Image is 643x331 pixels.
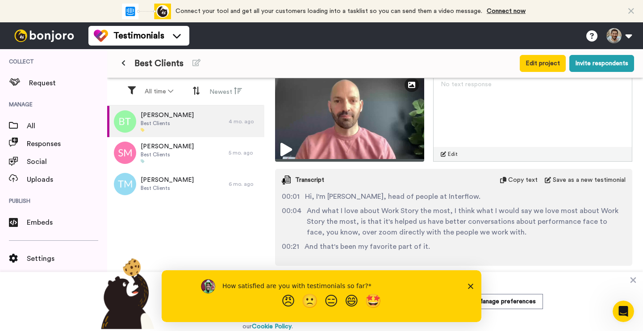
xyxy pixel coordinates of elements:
[448,151,458,158] span: Edit
[27,174,107,185] span: Uploads
[107,137,264,168] a: [PERSON_NAME]Best Clients5 mo. ago
[141,142,194,151] span: [PERSON_NAME]
[282,176,291,184] img: transcript.svg
[141,176,194,184] span: [PERSON_NAME]
[441,81,492,88] span: No text response
[141,184,194,192] span: Best Clients
[27,156,107,167] span: Social
[163,313,372,331] p: By choosing to Accept and continuing to use our website, you agree to our .
[107,168,264,200] a: [PERSON_NAME]Best Clients6 mo. ago
[27,217,107,228] span: Embeds
[275,72,424,162] img: 2e9f875d-7c3c-4aa3-b73f-b83863321e10-thumbnail_full-1746207354.jpg
[141,111,194,120] span: [PERSON_NAME]
[29,78,107,88] span: Request
[613,301,634,322] iframe: Intercom live chat
[305,241,430,252] span: And that's been my favorite part of it.
[134,57,184,70] span: Best Clients
[295,176,324,184] span: Transcript
[508,176,538,184] span: Copy text
[282,191,300,202] span: 00:01
[94,29,108,43] img: tm-color.svg
[27,138,107,149] span: Responses
[229,118,260,125] div: 4 mo. ago
[305,191,480,202] span: Hi, I'm [PERSON_NAME], head of people at Interflow.
[139,84,179,100] button: All time
[114,110,136,133] img: bt.png
[27,253,107,264] span: Settings
[470,294,543,309] button: Manage preferences
[11,29,78,42] img: bj-logo-header-white.svg
[553,176,626,184] span: Save as a new testimonial
[93,258,159,329] img: bear-with-cookie.png
[175,8,482,14] span: Connect your tool and get all your customers loading into a tasklist so you can send them a video...
[141,151,194,158] span: Best Clients
[27,121,107,131] span: All
[229,149,260,156] div: 5 mo. ago
[162,270,481,322] iframe: Survey by Grant from Bonjoro
[204,83,247,100] button: Newest
[520,55,566,72] button: Edit project
[487,8,526,14] a: Connect now
[282,205,301,238] span: 00:04
[113,29,164,42] span: Testimonials
[141,120,194,127] span: Best Clients
[114,142,136,164] img: sm.png
[569,55,634,72] button: Invite respondents
[114,173,136,195] img: tm.png
[307,205,626,238] span: And what I love about Work Story the most, I think what I would say we love most about Work Story...
[229,180,260,188] div: 6 mo. ago
[107,106,264,137] a: [PERSON_NAME]Best Clients4 mo. ago
[252,323,292,330] a: Cookie Policy
[282,241,299,252] span: 00:21
[122,4,171,19] div: animation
